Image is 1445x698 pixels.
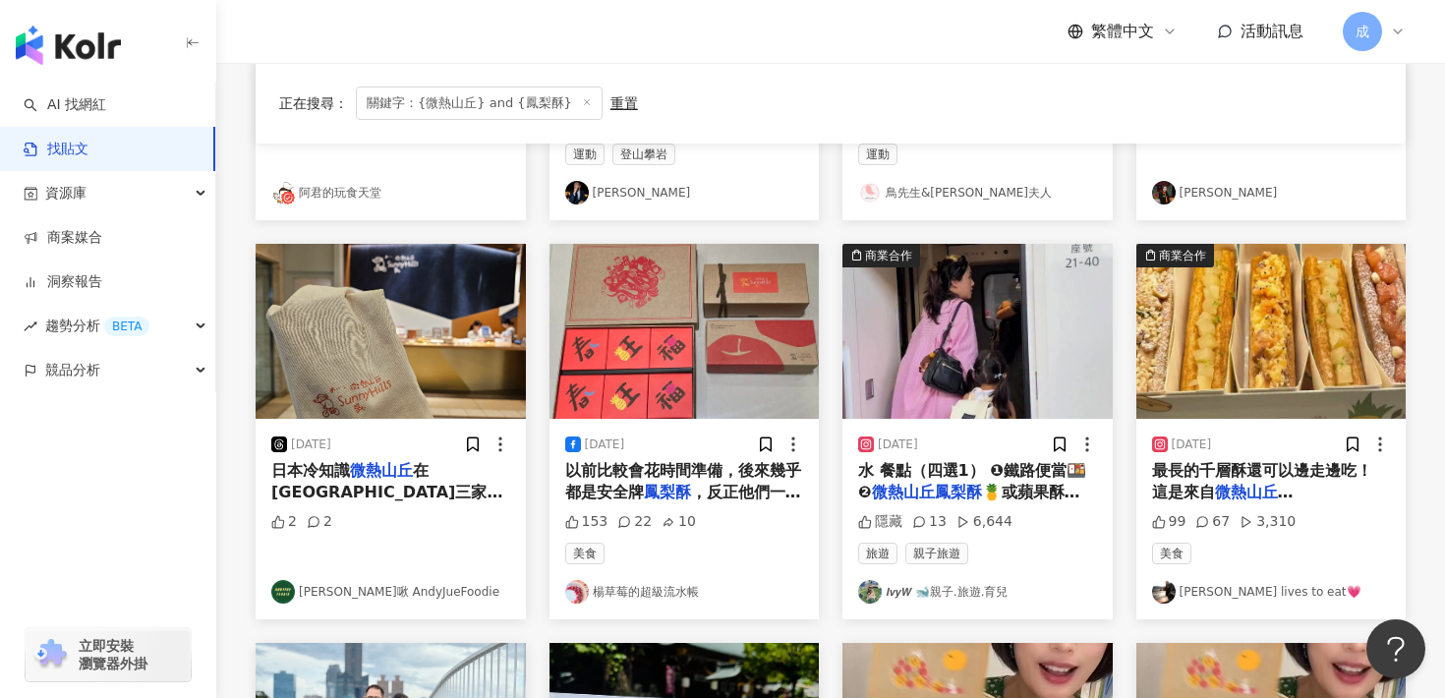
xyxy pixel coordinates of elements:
[549,244,820,419] img: post-image
[271,580,295,604] img: KOL Avatar
[350,461,413,480] mark: 微熱山丘
[307,512,332,532] div: 2
[271,461,502,524] span: 在[GEOGRAPHIC_DATA]三家分店 🇯🇵
[1152,580,1391,604] a: KOL Avatar[PERSON_NAME] lives to eat💗
[662,512,696,532] div: 10
[31,639,70,670] img: chrome extension
[16,26,121,65] img: logo
[24,320,37,333] span: rise
[279,95,348,111] span: 正在搜尋 ：
[1152,580,1176,604] img: KOL Avatar
[45,348,100,392] span: 競品分析
[1366,619,1425,678] iframe: Help Scout Beacon - Open
[24,228,102,248] a: 商案媒合
[24,140,88,159] a: 找貼文
[1240,512,1296,532] div: 3,310
[617,512,652,532] div: 22
[858,543,897,564] span: 旅遊
[878,436,918,453] div: [DATE]
[842,244,1113,419] div: post-image商業合作
[865,246,912,265] div: 商業合作
[1091,21,1154,42] span: 繁體中文
[858,181,882,204] img: KOL Avatar
[612,144,675,165] span: 登山攀岩
[565,580,589,604] img: KOL Avatar
[644,483,691,501] mark: 鳳梨酥
[858,144,897,165] span: 運動
[1195,512,1230,532] div: 67
[79,637,147,672] span: 立即安裝 瀏覽器外掛
[585,436,625,453] div: [DATE]
[271,461,350,480] span: 日本冷知識
[1356,21,1369,42] span: 成
[1241,22,1303,40] span: 活動訊息
[256,244,526,419] img: post-image
[271,181,295,204] img: KOL Avatar
[912,512,947,532] div: 13
[1152,461,1372,501] span: 最長的千層酥還可以邊走邊吃！ 這是來自
[1152,512,1186,532] div: 99
[1136,244,1407,419] img: post-image
[104,317,149,336] div: BETA
[1152,181,1176,204] img: KOL Avatar
[565,512,608,532] div: 153
[356,87,603,120] span: 關鍵字：{微熱山丘} and {鳳梨酥}
[858,512,902,532] div: 隱藏
[271,580,510,604] a: KOL Avatar[PERSON_NAME]啾 AndyJueFoodie
[842,244,1113,419] img: post-image
[565,483,801,523] span: ，反正他們一年吃沒幾次，每次收到都
[858,580,1097,604] a: KOL Avatar𝙄𝙫𝙮𝙒 🐋親子.旅遊.育兒
[610,95,638,111] div: 重置
[26,628,191,681] a: chrome extension立即安裝 瀏覽器外掛
[858,580,882,604] img: KOL Avatar
[1152,543,1191,564] span: 美食
[565,580,804,604] a: KOL Avatar楊草莓的超級流水帳
[565,181,589,204] img: KOL Avatar
[905,543,968,564] span: 親子旅遊
[565,181,804,204] a: KOL Avatar[PERSON_NAME]
[565,461,801,501] span: 以前比較會花時間準備，後來幾乎都是安全牌
[24,272,102,292] a: 洞察報告
[271,181,510,204] a: KOL Avatar阿君的玩食天堂
[1152,181,1391,204] a: KOL Avatar[PERSON_NAME]
[291,436,331,453] div: [DATE]
[565,144,605,165] span: 運動
[24,95,106,115] a: searchAI 找網紅
[1172,436,1212,453] div: [DATE]
[45,304,149,348] span: 趨勢分析
[271,512,297,532] div: 2
[1215,483,1294,501] mark: 微熱山丘
[1136,244,1407,419] div: post-image商業合作
[45,171,87,215] span: 資源庫
[565,543,605,564] span: 美食
[872,483,982,501] mark: 微熱山丘鳳梨酥
[858,461,1086,501] span: 水 餐點（四選1） ❶鐵路便當🍱 ❷
[858,181,1097,204] a: KOL Avatar鳥先生&[PERSON_NAME]夫人
[956,512,1012,532] div: 6,644
[1159,246,1206,265] div: 商業合作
